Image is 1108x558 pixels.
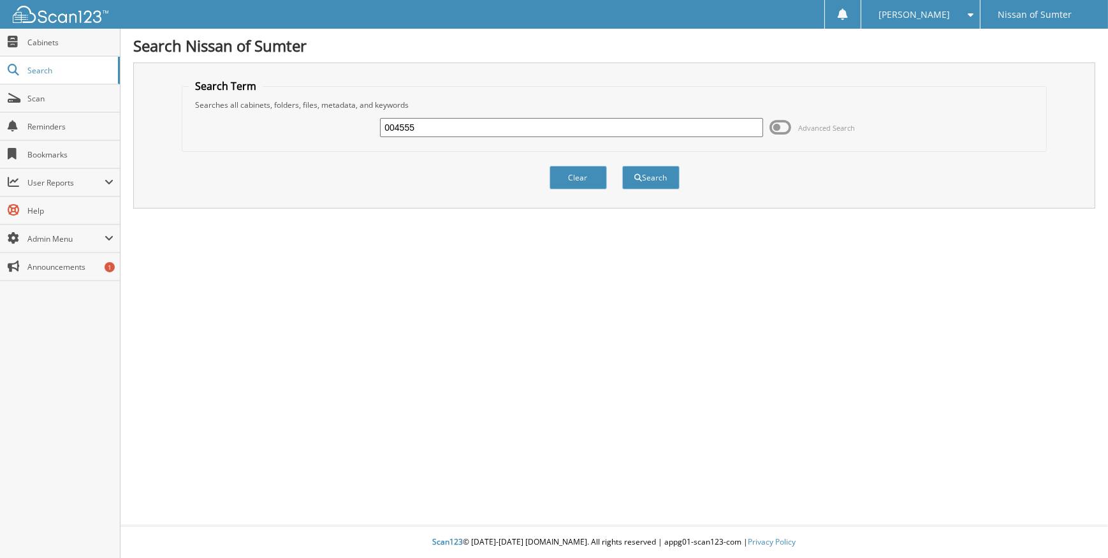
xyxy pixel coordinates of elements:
[798,123,855,133] span: Advanced Search
[27,65,112,76] span: Search
[27,121,113,132] span: Reminders
[27,37,113,48] span: Cabinets
[133,35,1095,56] h1: Search Nissan of Sumter
[27,177,105,188] span: User Reports
[748,536,796,547] a: Privacy Policy
[550,166,607,189] button: Clear
[27,233,105,244] span: Admin Menu
[879,11,951,18] span: [PERSON_NAME]
[622,166,680,189] button: Search
[27,261,113,272] span: Announcements
[27,205,113,216] span: Help
[189,99,1039,110] div: Searches all cabinets, folders, files, metadata, and keywords
[105,262,115,272] div: 1
[433,536,463,547] span: Scan123
[120,527,1108,558] div: © [DATE]-[DATE] [DOMAIN_NAME]. All rights reserved | appg01-scan123-com |
[13,6,108,23] img: scan123-logo-white.svg
[27,93,113,104] span: Scan
[998,11,1072,18] span: Nissan of Sumter
[27,149,113,160] span: Bookmarks
[189,79,263,93] legend: Search Term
